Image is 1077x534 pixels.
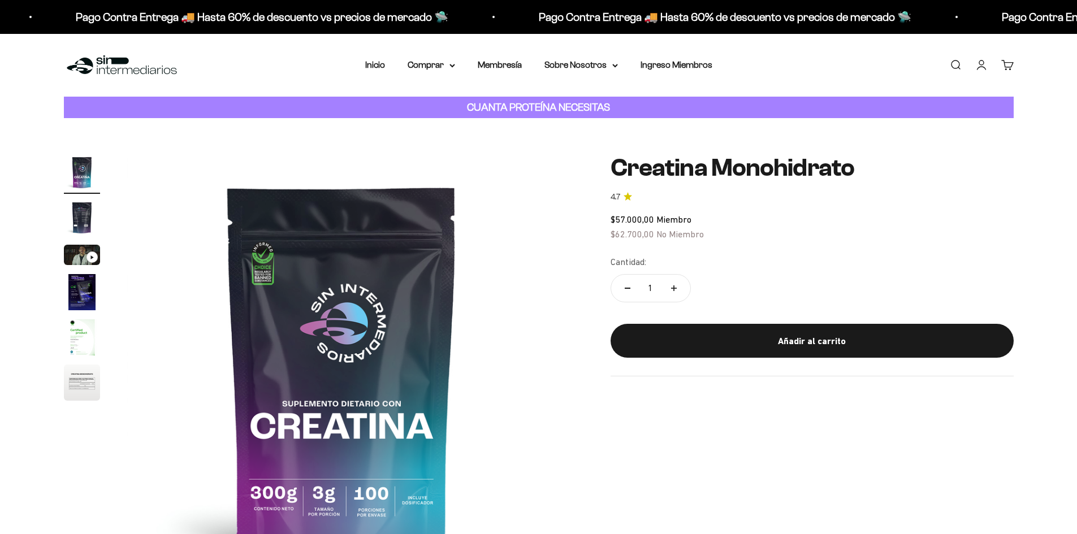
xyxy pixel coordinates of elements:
img: Creatina Monohidrato [64,154,100,190]
button: Aumentar cantidad [658,275,690,302]
span: $57.000,00 [611,214,654,224]
strong: CUANTA PROTEÍNA NECESITAS [467,101,610,113]
img: Creatina Monohidrato [64,364,100,401]
button: Ir al artículo 2 [64,199,100,239]
summary: Sobre Nosotros [544,58,618,72]
span: Miembro [656,214,691,224]
p: Pago Contra Entrega 🚚 Hasta 60% de descuento vs precios de mercado 🛸 [73,8,446,26]
span: No Miembro [656,229,704,239]
a: Inicio [365,60,385,70]
button: Ir al artículo 4 [64,274,100,314]
summary: Comprar [408,58,455,72]
button: Ir al artículo 6 [64,364,100,404]
a: 4.74.7 de 5.0 estrellas [611,191,1014,203]
a: Membresía [478,60,522,70]
img: Creatina Monohidrato [64,274,100,310]
button: Reducir cantidad [611,275,644,302]
a: Ingreso Miembros [641,60,712,70]
button: Ir al artículo 3 [64,245,100,268]
button: Añadir al carrito [611,324,1014,358]
span: $62.700,00 [611,229,654,239]
img: Creatina Monohidrato [64,319,100,355]
label: Cantidad: [611,255,646,270]
h1: Creatina Monohidrato [611,154,1014,181]
img: Creatina Monohidrato [64,199,100,236]
button: Ir al artículo 1 [64,154,100,194]
div: Añadir al carrito [633,334,991,349]
span: 4.7 [611,191,620,203]
button: Ir al artículo 5 [64,319,100,359]
p: Pago Contra Entrega 🚚 Hasta 60% de descuento vs precios de mercado 🛸 [537,8,909,26]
